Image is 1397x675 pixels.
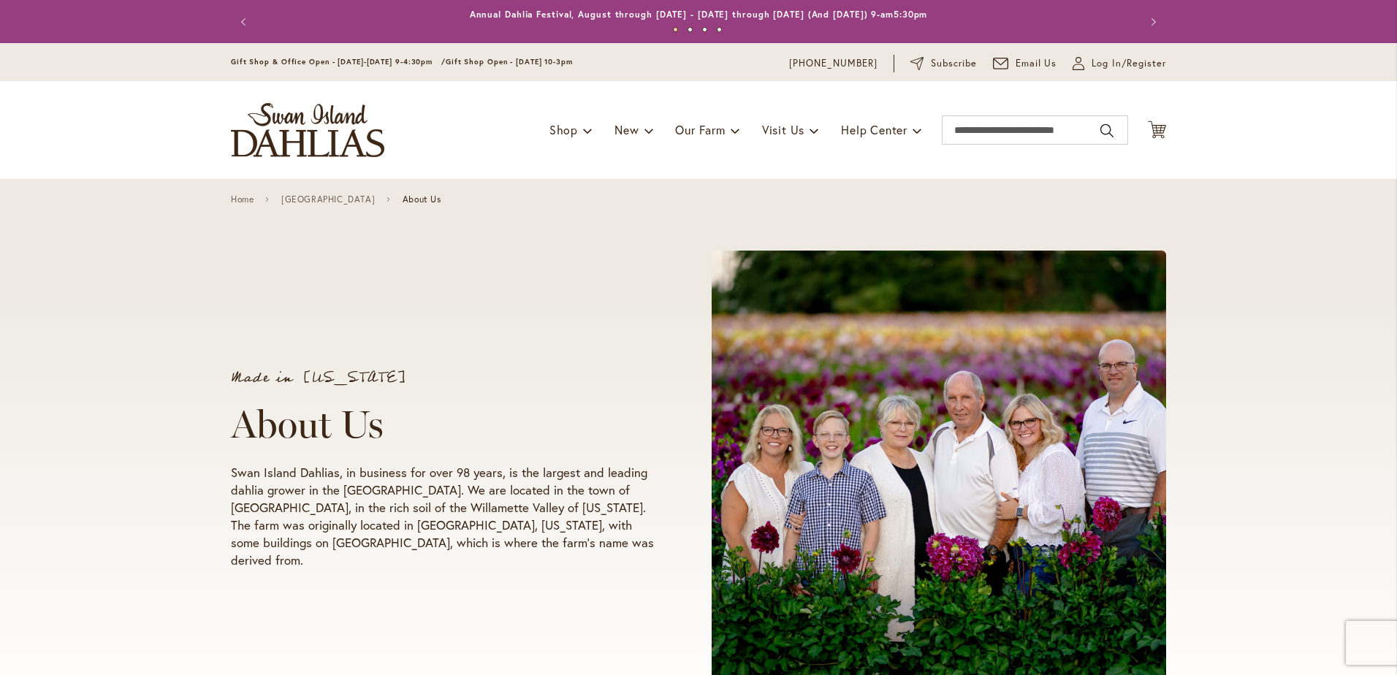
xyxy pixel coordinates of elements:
p: Swan Island Dahlias, in business for over 98 years, is the largest and leading dahlia grower in t... [231,464,656,569]
span: Visit Us [762,122,804,137]
span: Gift Shop & Office Open - [DATE]-[DATE] 9-4:30pm / [231,57,446,66]
span: Subscribe [931,56,977,71]
a: Annual Dahlia Festival, August through [DATE] - [DATE] through [DATE] (And [DATE]) 9-am5:30pm [470,9,928,20]
p: Made in [US_STATE] [231,370,656,385]
button: 1 of 4 [673,27,678,32]
h1: About Us [231,403,656,446]
span: Log In/Register [1092,56,1166,71]
a: Subscribe [910,56,977,71]
button: Next [1137,7,1166,37]
span: Help Center [841,122,907,137]
span: Our Farm [675,122,725,137]
button: Previous [231,7,260,37]
a: [PHONE_NUMBER] [789,56,878,71]
span: Gift Shop Open - [DATE] 10-3pm [446,57,573,66]
a: Email Us [993,56,1057,71]
button: 3 of 4 [702,27,707,32]
span: Email Us [1016,56,1057,71]
button: 2 of 4 [688,27,693,32]
span: About Us [403,194,441,205]
button: 4 of 4 [717,27,722,32]
a: store logo [231,103,384,157]
span: New [614,122,639,137]
span: Shop [549,122,578,137]
a: Home [231,194,254,205]
a: Log In/Register [1073,56,1166,71]
a: [GEOGRAPHIC_DATA] [281,194,375,205]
